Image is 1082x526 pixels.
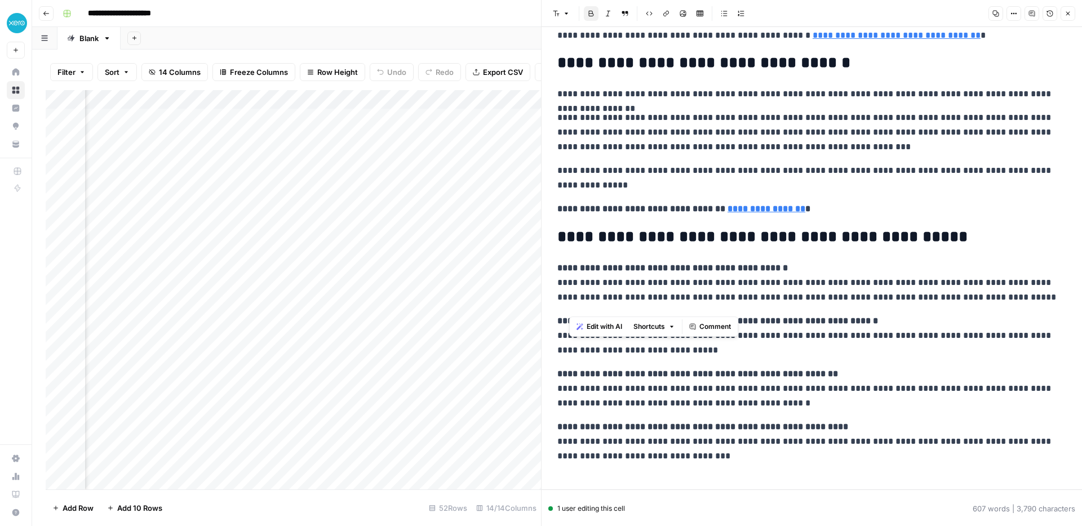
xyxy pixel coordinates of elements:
a: Learning Hub [7,485,25,503]
button: Undo [370,63,414,81]
span: Comment [699,322,731,332]
div: 1 user editing this cell [548,503,625,514]
button: Export CSV [465,63,530,81]
div: Blank [79,33,99,44]
a: Insights [7,99,25,117]
a: Usage [7,467,25,485]
button: Sort [97,63,137,81]
button: Edit with AI [572,319,627,334]
a: Blank [57,27,121,50]
button: Add Row [46,499,100,517]
button: Redo [418,63,461,81]
button: Filter [50,63,93,81]
span: Add Row [63,502,94,514]
button: Comment [685,319,735,334]
button: Freeze Columns [212,63,295,81]
span: 14 Columns [159,66,201,78]
span: Export CSV [483,66,523,78]
span: Sort [105,66,119,78]
a: Your Data [7,135,25,153]
span: Freeze Columns [230,66,288,78]
a: Opportunities [7,117,25,135]
div: 52 Rows [424,499,472,517]
div: 607 words | 3,790 characters [973,503,1075,514]
span: Shortcuts [633,322,665,332]
button: Add 10 Rows [100,499,169,517]
button: 14 Columns [141,63,208,81]
button: Help + Support [7,503,25,521]
div: 14/14 Columns [472,499,541,517]
a: Settings [7,449,25,467]
button: Row Height [300,63,365,81]
button: Shortcuts [629,319,680,334]
span: Edit with AI [587,322,622,332]
span: Add 10 Rows [117,502,162,514]
img: XeroOps Logo [7,13,27,33]
span: Filter [57,66,76,78]
span: Redo [436,66,454,78]
a: Browse [7,81,25,99]
a: Home [7,63,25,81]
button: Workspace: XeroOps [7,9,25,37]
span: Row Height [317,66,358,78]
span: Undo [387,66,406,78]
